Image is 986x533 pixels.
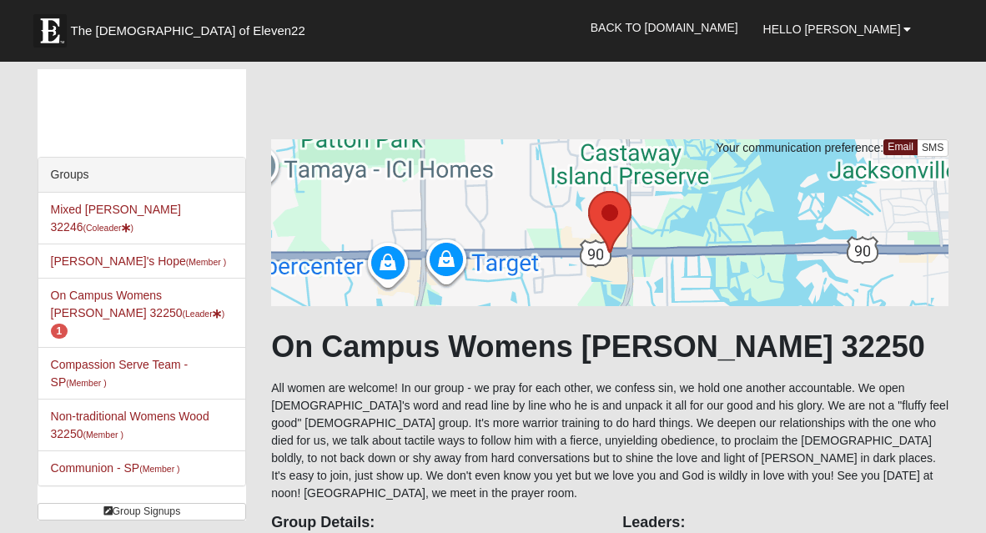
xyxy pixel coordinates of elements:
[38,158,246,193] div: Groups
[763,23,901,36] span: Hello [PERSON_NAME]
[83,223,133,233] small: (Coleader )
[25,6,359,48] a: The [DEMOGRAPHIC_DATA] of Eleven22
[51,410,209,440] a: Non-traditional Womens Wood 32250(Member )
[33,14,67,48] img: Eleven22 logo
[51,203,181,234] a: Mixed [PERSON_NAME] 32246(Coleader)
[751,8,924,50] a: Hello [PERSON_NAME]
[51,254,227,268] a: [PERSON_NAME]'s Hope(Member )
[51,289,225,337] a: On Campus Womens [PERSON_NAME] 32250(Leader) 1
[917,139,949,157] a: SMS
[578,7,751,48] a: Back to [DOMAIN_NAME]
[51,358,189,389] a: Compassion Serve Team - SP(Member )
[716,141,883,154] span: Your communication preference:
[139,464,179,474] small: (Member )
[271,329,948,365] h1: On Campus Womens [PERSON_NAME] 32250
[51,324,68,339] span: number of pending members
[183,309,225,319] small: (Leader )
[186,257,226,267] small: (Member )
[83,430,123,440] small: (Member )
[883,139,918,155] a: Email
[51,461,180,475] a: Communion - SP(Member )
[71,23,305,39] span: The [DEMOGRAPHIC_DATA] of Eleven22
[66,378,106,388] small: (Member )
